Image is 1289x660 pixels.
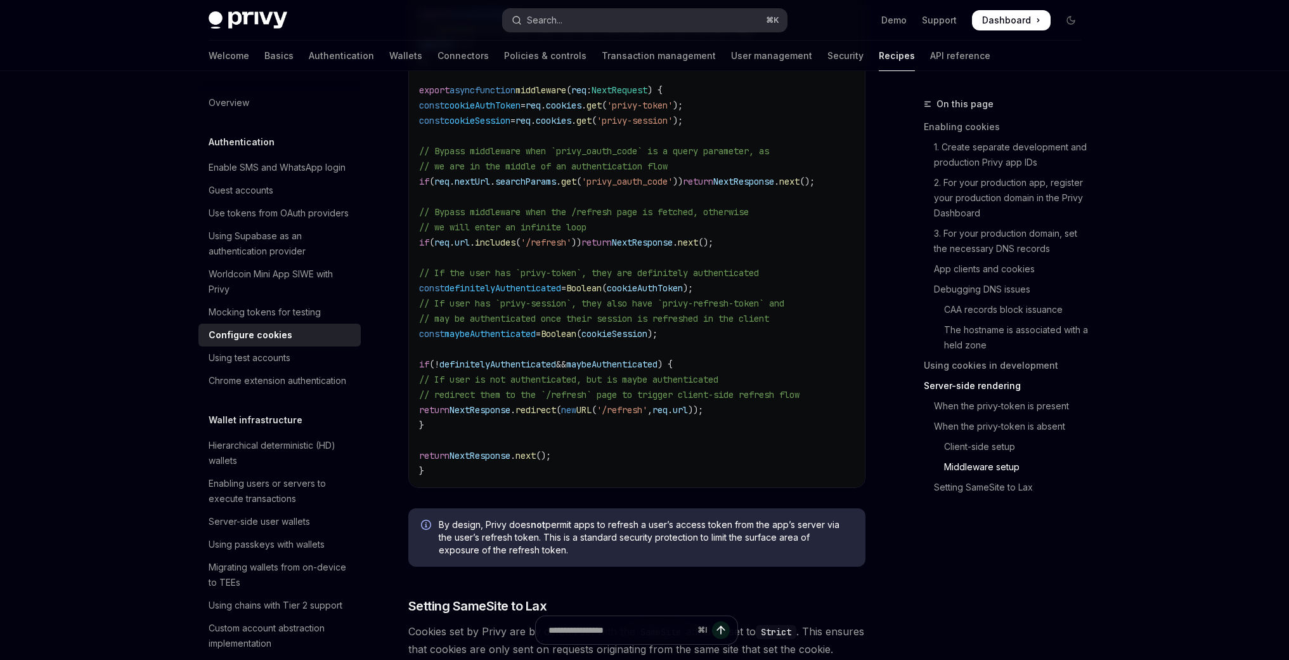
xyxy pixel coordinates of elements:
a: Basics [264,41,294,71]
div: Configure cookies [209,327,292,343]
div: Using Supabase as an authentication provider [209,228,353,259]
a: API reference [930,41,990,71]
span: const [419,100,444,111]
div: Hierarchical deterministic (HD) wallets [209,438,353,468]
span: By design, Privy does permit apps to refresh a user’s access token from the app’s server via the ... [439,518,853,557]
a: Overview [198,91,361,114]
a: Mocking tokens for testing [198,301,361,324]
span: Boolean [566,282,602,294]
span: ( [429,176,434,187]
span: async [450,84,475,96]
a: Setting SameSite to Lax [924,477,1091,498]
a: Chrome extension authentication [198,369,361,392]
span: cookieSession [444,115,510,126]
button: Toggle dark mode [1061,10,1081,30]
a: Client-side setup [924,437,1091,457]
span: NextResponse [450,404,510,416]
span: . [673,237,678,248]
a: Security [827,41,864,71]
span: get [561,176,576,187]
span: if [419,176,429,187]
span: next [779,176,800,187]
div: Guest accounts [209,183,273,198]
span: . [541,100,546,111]
span: next [678,237,698,248]
span: next [515,450,536,461]
span: } [419,419,424,431]
button: Open search [503,9,787,32]
span: Boolean [541,328,576,340]
span: middleware [515,84,566,96]
span: . [470,237,475,248]
span: . [450,237,455,248]
span: = [521,100,526,111]
span: req [515,115,531,126]
a: When the privy-token is present [924,396,1091,416]
span: redirect [515,404,556,416]
h5: Authentication [209,135,275,150]
span: if [419,359,429,370]
span: . [450,176,455,187]
a: Enable SMS and WhatsApp login [198,156,361,179]
a: When the privy-token is absent [924,416,1091,437]
span: . [668,404,673,416]
a: Hierarchical deterministic (HD) wallets [198,434,361,472]
input: Ask a question... [548,616,692,644]
span: function [475,84,515,96]
span: . [581,100,586,111]
a: Authentication [309,41,374,71]
span: definitelyAuthenticated [444,282,561,294]
span: return [419,404,450,416]
span: ⌘ K [766,15,779,25]
span: cookieSession [581,328,647,340]
span: ( [576,176,581,187]
span: req [434,237,450,248]
span: . [571,115,576,126]
span: )); [688,404,703,416]
span: maybeAuthenticated [566,359,657,370]
span: return [419,450,450,461]
span: ( [429,237,434,248]
a: Middleware setup [924,457,1091,477]
span: )) [673,176,683,187]
span: && [556,359,566,370]
span: NextResponse [450,450,510,461]
a: Dashboard [972,10,1051,30]
a: Wallets [389,41,422,71]
span: includes [475,237,515,248]
span: export [419,84,450,96]
a: Guest accounts [198,179,361,202]
span: NextResponse [713,176,774,187]
a: Using test accounts [198,346,361,369]
span: ( [556,404,561,416]
span: // If the user has `privy-token`, they are definitely authenticated [419,267,759,279]
span: url [455,237,470,248]
span: . [531,115,536,126]
span: // If user is not authenticated, but is maybe authenticated [419,374,718,385]
span: // If user has `privy-session`, they also have `privy-refresh-token` and [419,298,784,309]
span: )) [571,237,581,248]
span: ); [673,115,683,126]
div: Overview [209,95,249,110]
a: Server-side user wallets [198,510,361,533]
span: cookies [546,100,581,111]
a: Use tokens from OAuth providers [198,202,361,225]
span: URL [576,404,592,416]
span: . [556,176,561,187]
a: Migrating wallets from on-device to TEEs [198,556,361,594]
a: Connectors [437,41,489,71]
span: Setting SameSite to Lax [408,597,547,615]
span: const [419,328,444,340]
a: User management [731,41,812,71]
span: (); [800,176,815,187]
a: Support [922,14,957,27]
span: ); [683,282,693,294]
span: = [561,282,566,294]
span: // we are in the middle of an authentication flow [419,161,668,172]
span: req [571,84,586,96]
div: Enable SMS and WhatsApp login [209,160,346,175]
a: Enabling users or servers to execute transactions [198,472,361,510]
span: ( [602,100,607,111]
div: Using chains with Tier 2 support [209,598,342,613]
a: CAA records block issuance [924,300,1091,320]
